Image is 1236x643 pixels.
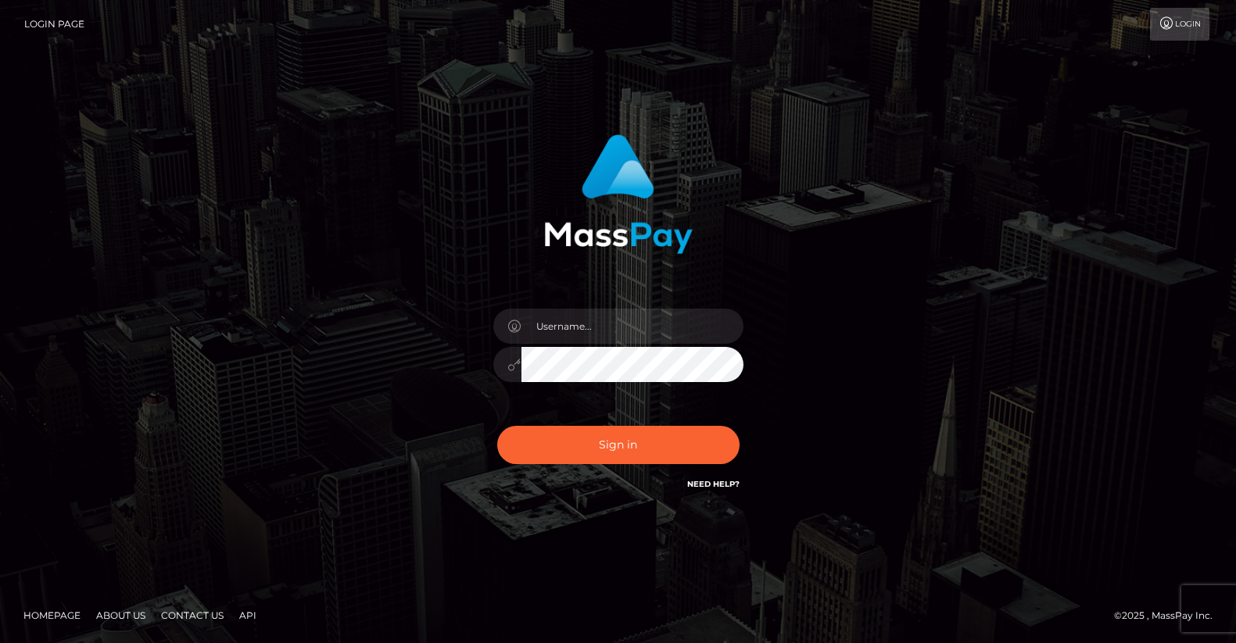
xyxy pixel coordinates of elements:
a: API [233,603,263,627]
input: Username... [521,309,743,344]
a: Contact Us [155,603,230,627]
div: © 2025 , MassPay Inc. [1114,607,1224,624]
a: Login [1150,8,1209,41]
a: Login Page [24,8,84,41]
a: Homepage [17,603,87,627]
img: MassPay Login [544,134,693,254]
a: Need Help? [687,479,740,489]
button: Sign in [497,426,740,464]
a: About Us [90,603,152,627]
